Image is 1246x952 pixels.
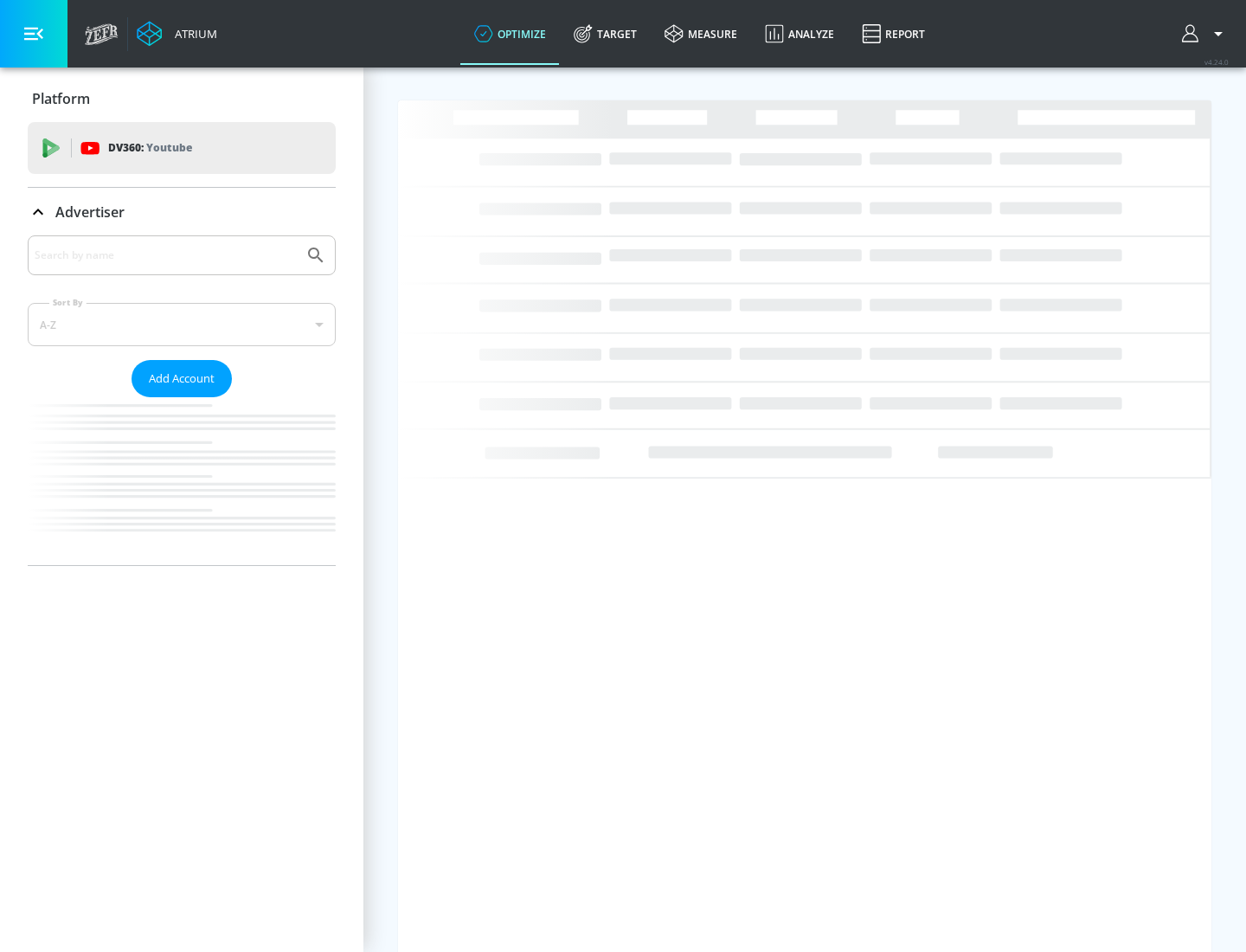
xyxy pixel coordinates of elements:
a: Report [848,3,939,65]
nav: list of Advertiser [28,397,336,565]
p: Platform [32,89,90,108]
a: Target [560,3,651,65]
p: DV360: [108,138,192,158]
div: DV360: Youtube [28,122,336,174]
button: Add Account [132,360,232,397]
span: Add Account [149,369,215,389]
a: Atrium [137,21,217,47]
div: Atrium [168,26,217,42]
a: measure [651,3,751,65]
span: v 4.24.0 [1204,57,1229,67]
div: A-Z [28,303,336,346]
div: Platform [28,74,336,123]
p: Advertiser [55,203,125,222]
a: optimize [460,3,560,65]
label: Sort By [49,297,87,308]
div: Advertiser [28,188,336,236]
a: Analyze [751,3,848,65]
p: Youtube [146,138,192,157]
div: Advertiser [28,235,336,565]
input: Search by name [35,244,297,267]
